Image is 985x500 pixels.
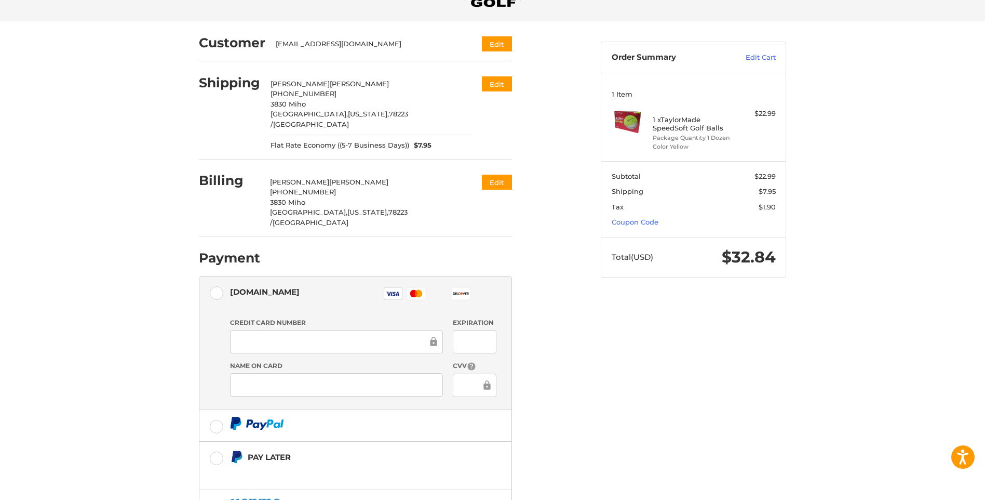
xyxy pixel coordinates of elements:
[199,250,260,266] h2: Payment
[653,134,732,142] li: Package Quantity 1 Dozen
[199,173,260,189] h2: Billing
[482,175,512,190] button: Edit
[612,90,776,98] h3: 1 Item
[271,80,330,88] span: [PERSON_NAME]
[723,52,776,63] a: Edit Cart
[735,109,776,119] div: $22.99
[453,318,496,327] label: Expiration
[271,89,336,98] span: [PHONE_NUMBER]
[270,178,329,186] span: [PERSON_NAME]
[653,142,732,151] li: Color Yellow
[248,449,447,466] div: Pay Later
[612,218,658,226] a: Coupon Code
[612,172,641,180] span: Subtotal
[230,318,443,327] label: Credit Card Number
[270,208,408,227] span: 78223 /
[271,100,306,108] span: 3830 Miho
[271,140,409,151] span: Flat Rate Economy ((5-7 Business Days))
[899,472,985,500] iframe: Google Customer Reviews
[271,110,348,118] span: [GEOGRAPHIC_DATA],
[754,172,776,180] span: $22.99
[759,203,776,211] span: $1.90
[329,178,388,186] span: [PERSON_NAME]
[759,187,776,195] span: $7.95
[348,110,389,118] span: [US_STATE],
[453,361,496,371] label: CVV
[612,252,653,262] span: Total (USD)
[270,188,336,196] span: [PHONE_NUMBER]
[612,187,643,195] span: Shipping
[230,451,243,464] img: Pay Later icon
[273,120,349,128] span: [GEOGRAPHIC_DATA]
[347,208,388,216] span: [US_STATE],
[230,361,443,371] label: Name on Card
[330,80,389,88] span: [PERSON_NAME]
[653,115,732,133] h4: 1 x TaylorMade SpeedSoft Golf Balls
[409,140,432,151] span: $7.95
[230,468,447,477] iframe: PayPal Message 1
[230,283,300,300] div: [DOMAIN_NAME]
[270,198,305,206] span: 3830 Miho
[273,218,348,227] span: [GEOGRAPHIC_DATA]
[612,203,624,211] span: Tax
[612,52,723,63] h3: Order Summary
[199,35,265,51] h2: Customer
[276,39,462,49] div: [EMAIL_ADDRESS][DOMAIN_NAME]
[230,417,284,430] img: PayPal icon
[271,110,408,128] span: 78223 /
[482,36,512,51] button: Edit
[722,247,776,267] span: $32.84
[482,76,512,91] button: Edit
[270,208,347,216] span: [GEOGRAPHIC_DATA],
[199,75,260,91] h2: Shipping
